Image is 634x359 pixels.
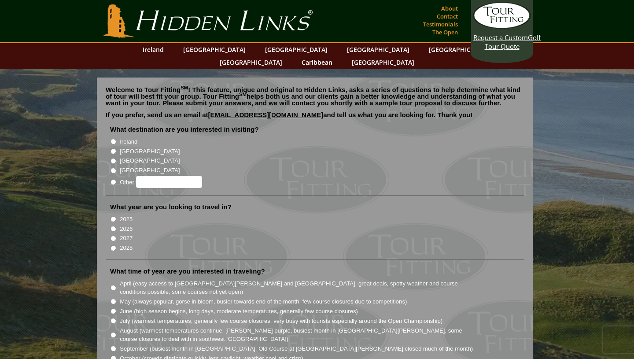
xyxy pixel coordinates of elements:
a: Testimonials [421,18,460,30]
span: Request a Custom [473,33,528,42]
a: The Open [430,26,460,38]
a: [EMAIL_ADDRESS][DOMAIN_NAME] [208,111,324,118]
a: Ireland [138,43,168,56]
label: September (busiest month in [GEOGRAPHIC_DATA], Old Course at [GEOGRAPHIC_DATA][PERSON_NAME] close... [120,344,473,353]
label: 2027 [120,234,133,243]
label: August (warmest temperatures continue, [PERSON_NAME] purple, busiest month in [GEOGRAPHIC_DATA][P... [120,326,474,344]
a: About [439,2,460,15]
a: Caribbean [297,56,337,69]
a: [GEOGRAPHIC_DATA] [343,43,414,56]
a: [GEOGRAPHIC_DATA] [179,43,250,56]
a: [GEOGRAPHIC_DATA] [215,56,287,69]
label: What destination are you interested in visiting? [110,125,259,134]
label: Ireland [120,137,137,146]
label: June (high season begins, long days, moderate temperatures, generally few course closures) [120,307,358,316]
label: July (warmest temperatures, generally few course closures, very busy with tourists especially aro... [120,317,442,326]
a: Contact [435,10,460,22]
label: [GEOGRAPHIC_DATA] [120,156,180,165]
label: What year are you looking to travel in? [110,203,232,211]
input: Other: [136,176,202,188]
a: [GEOGRAPHIC_DATA] [347,56,419,69]
a: [GEOGRAPHIC_DATA] [424,43,496,56]
label: 2025 [120,215,133,224]
label: 2028 [120,244,133,252]
p: Welcome to Tour Fitting ! This feature, unique and original to Hidden Links, asks a series of que... [106,86,524,106]
sup: SM [181,85,188,90]
sup: SM [239,92,247,97]
a: Request a CustomGolf Tour Quote [473,2,531,51]
a: [GEOGRAPHIC_DATA] [261,43,332,56]
label: April (easy access to [GEOGRAPHIC_DATA][PERSON_NAME] and [GEOGRAPHIC_DATA], great deals, spotty w... [120,279,474,296]
p: If you prefer, send us an email at and tell us what you are looking for. Thank you! [106,111,524,125]
label: [GEOGRAPHIC_DATA] [120,147,180,156]
label: [GEOGRAPHIC_DATA] [120,166,180,175]
label: 2026 [120,225,133,233]
label: May (always popular, gorse in bloom, busier towards end of the month, few course closures due to ... [120,297,407,306]
label: What time of year are you interested in traveling? [110,267,265,276]
label: Other: [120,176,202,188]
